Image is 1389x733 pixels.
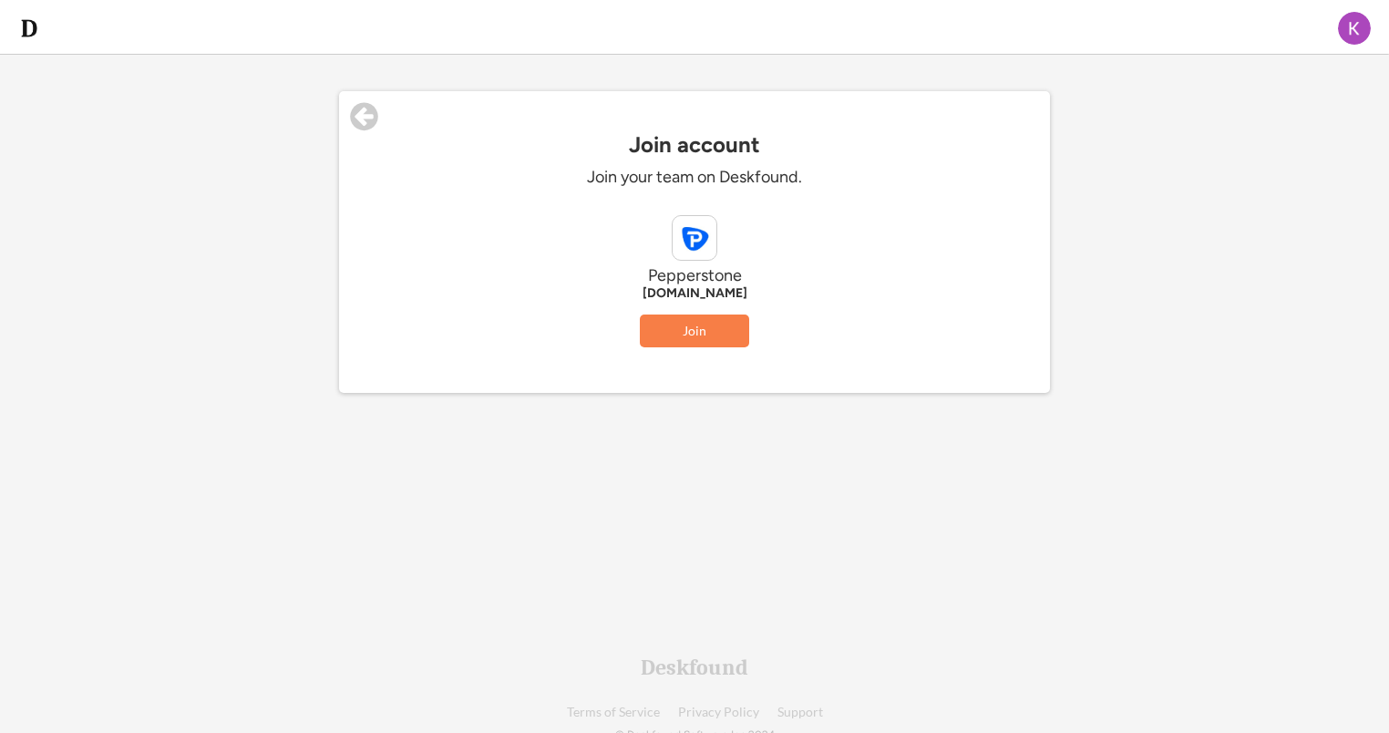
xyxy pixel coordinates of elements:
[678,706,759,719] a: Privacy Policy
[421,167,968,188] div: Join your team on Deskfound.
[567,706,660,719] a: Terms of Service
[421,265,968,286] div: Pepperstone
[641,656,748,678] div: Deskfound
[673,216,716,260] img: pepperstone.com
[1338,12,1371,45] img: ACg8ocJqg1SJRWDSEBsXgQJyxOJBuaz6sRAEziwF00OQeR70ZwmLhA=s96-c
[339,132,1050,158] div: Join account
[640,315,749,347] button: Join
[421,286,968,301] div: [DOMAIN_NAME]
[18,17,40,39] img: d-whitebg.png
[777,706,823,719] a: Support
